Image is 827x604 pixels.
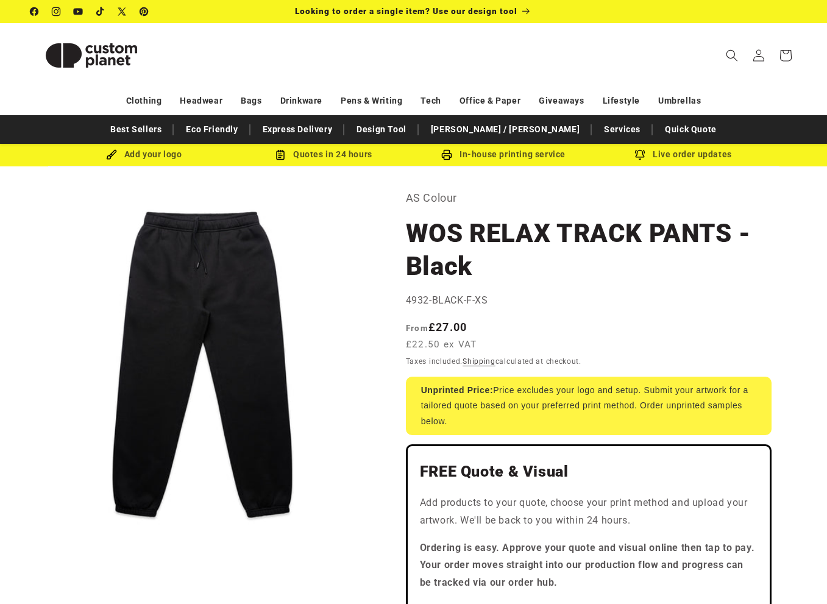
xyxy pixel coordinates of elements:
media-gallery: Gallery Viewer [30,188,375,533]
div: Price excludes your logo and setup. Submit your artwork for a tailored quote based on your prefer... [406,377,772,435]
div: Chat-Widget [623,472,827,604]
summary: Search [719,42,745,69]
div: Taxes included. calculated at checkout. [406,355,772,368]
div: Live order updates [594,147,773,162]
span: £22.50 ex VAT [406,338,477,352]
a: Lifestyle [603,90,640,112]
img: Order updates [634,149,645,160]
span: From [406,323,428,333]
a: Office & Paper [460,90,520,112]
a: Pens & Writing [341,90,402,112]
a: Umbrellas [658,90,701,112]
img: Brush Icon [106,149,117,160]
span: Looking to order a single item? Use our design tool [295,6,517,16]
a: Bags [241,90,261,112]
div: Quotes in 24 hours [234,147,414,162]
img: Order Updates Icon [275,149,286,160]
h1: WOS RELAX TRACK PANTS - Black [406,217,772,283]
p: AS Colour [406,188,772,208]
a: Giveaways [539,90,584,112]
a: [PERSON_NAME] / [PERSON_NAME] [425,119,586,140]
span: 4932-BLACK-F-XS [406,294,488,306]
iframe: Chat Widget [623,472,827,604]
a: Quick Quote [659,119,723,140]
a: Best Sellers [104,119,168,140]
a: Custom Planet [26,23,157,87]
img: In-house printing [441,149,452,160]
a: Eco Friendly [180,119,244,140]
a: Clothing [126,90,162,112]
img: Custom Planet [30,28,152,83]
div: Add your logo [54,147,234,162]
div: In-house printing service [414,147,594,162]
h2: FREE Quote & Visual [420,462,758,481]
a: Services [598,119,647,140]
a: Tech [421,90,441,112]
p: Add products to your quote, choose your print method and upload your artwork. We'll be back to yo... [420,494,758,530]
strong: Ordering is easy. Approve your quote and visual online then tap to pay. Your order moves straight... [420,542,755,589]
a: Shipping [463,357,495,366]
strong: Unprinted Price: [421,385,494,395]
a: Express Delivery [257,119,339,140]
a: Design Tool [350,119,413,140]
strong: £27.00 [406,321,467,333]
a: Headwear [180,90,222,112]
a: Drinkware [280,90,322,112]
